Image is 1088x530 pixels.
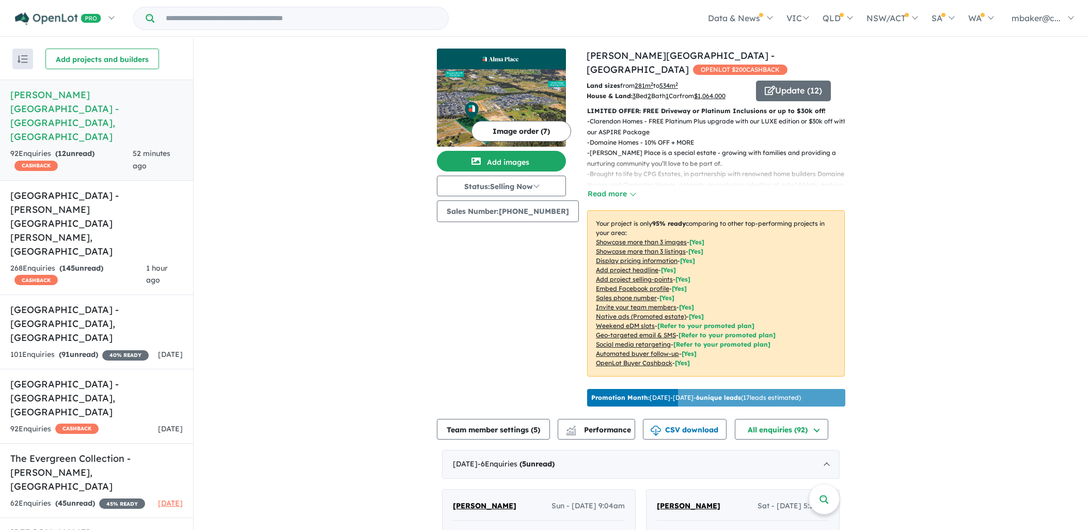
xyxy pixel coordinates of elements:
[596,266,658,274] u: Add project headline
[657,500,720,512] a: [PERSON_NAME]
[587,82,620,89] b: Land sizes
[14,161,58,171] span: CASHBACK
[689,238,704,246] span: [ Yes ]
[59,263,103,273] strong: ( unread)
[735,419,828,440] button: All enquiries (92)
[10,349,149,361] div: 101 Enquir ies
[666,92,669,100] u: 1
[437,200,579,222] button: Sales Number:[PHONE_NUMBER]
[156,7,446,29] input: Try estate name, suburb, builder or developer
[437,419,550,440] button: Team member settings (5)
[55,498,95,508] strong: ( unread)
[519,459,555,469] strong: ( unread)
[146,263,168,285] span: 1 hour ago
[635,82,653,89] u: 281 m
[596,294,657,302] u: Sales phone number
[596,313,686,320] u: Native ads (Promoted estate)
[675,81,678,87] sup: 2
[682,350,697,357] span: [Yes]
[643,419,727,440] button: CSV download
[567,425,631,434] span: Performance
[99,498,145,509] span: 45 % READY
[55,149,94,158] strong: ( unread)
[596,275,673,283] u: Add project selling-points
[62,263,75,273] span: 145
[102,350,149,361] span: 40 % READY
[58,498,67,508] span: 45
[693,65,787,75] span: OPENLOT $ 200 CASHBACK
[657,501,720,510] span: [PERSON_NAME]
[158,424,183,433] span: [DATE]
[15,12,101,25] img: Openlot PRO Logo White
[587,116,853,137] p: - Clarendon Homes - FREE Platinum Plus upgrade with our LUXE edition or $30k off with our ASPIRE ...
[453,501,516,510] span: [PERSON_NAME]
[59,350,98,359] strong: ( unread)
[10,377,183,419] h5: [GEOGRAPHIC_DATA] - [GEOGRAPHIC_DATA] , [GEOGRAPHIC_DATA]
[673,340,770,348] span: [Refer to your promoted plan]
[10,148,133,173] div: 92 Enquir ies
[675,275,690,283] span: [ Yes ]
[10,497,145,510] div: 62 Enquir ies
[596,238,687,246] u: Showcase more than 3 images
[596,350,679,357] u: Automated buyer follow-up
[596,340,671,348] u: Social media retargeting
[10,189,183,258] h5: [GEOGRAPHIC_DATA] - [PERSON_NAME][GEOGRAPHIC_DATA][PERSON_NAME] , [GEOGRAPHIC_DATA]
[61,350,70,359] span: 91
[10,88,183,144] h5: [PERSON_NAME][GEOGRAPHIC_DATA] - [GEOGRAPHIC_DATA] , [GEOGRAPHIC_DATA]
[591,394,650,401] b: Promotion Month:
[551,500,625,512] span: Sun - [DATE] 9:04am
[596,359,672,367] u: OpenLot Buyer Cashback
[596,322,655,330] u: Weekend eDM slots
[471,121,571,142] button: Image order (7)
[587,91,748,101] p: Bed Bath Car from
[533,425,538,434] span: 5
[756,81,831,101] button: Update (12)
[661,266,676,274] span: [ Yes ]
[453,500,516,512] a: [PERSON_NAME]
[596,303,676,311] u: Invite your team members
[587,210,845,377] p: Your project is only comparing to other top-performing projects in your area: - - - - - - - - - -...
[596,257,677,264] u: Display pricing information
[596,331,676,339] u: Geo-targeted email & SMS
[659,82,678,89] u: 534 m
[441,53,562,65] img: Alma Place Estate - Oakville Logo
[679,331,776,339] span: [Refer to your promoted plan]
[651,81,653,87] sup: 2
[652,220,686,227] b: 95 % ready
[696,394,741,401] b: 6 unique leads
[442,450,840,479] div: [DATE]
[18,55,28,63] img: sort.svg
[648,92,651,100] u: 2
[14,275,58,285] span: CASHBACK
[596,247,686,255] u: Showcase more than 3 listings
[558,419,635,440] button: Performance
[566,426,576,431] img: line-chart.svg
[58,149,66,158] span: 12
[591,393,801,402] p: [DATE] - [DATE] - ( 17 leads estimated)
[10,451,183,493] h5: The Evergreen Collection - [PERSON_NAME] , [GEOGRAPHIC_DATA]
[158,498,183,508] span: [DATE]
[672,285,687,292] span: [ Yes ]
[437,49,566,147] a: Alma Place Estate - Oakville LogoAlma Place Estate - Oakville
[680,257,695,264] span: [ Yes ]
[10,262,146,287] div: 268 Enquir ies
[437,176,566,196] button: Status:Selling Now
[587,81,748,91] p: from
[55,424,99,434] span: CASHBACK
[689,313,704,320] span: [Yes]
[587,106,845,116] p: LIMITED OFFER: FREE Driveway or Platinum Inclusions or up to $30k off!
[651,426,661,436] img: download icon
[679,303,694,311] span: [ Yes ]
[587,169,853,200] p: - Brought to life by CPG Estates, in partnership with renowned home builders Domaine Homes and Cl...
[675,359,690,367] span: [Yes]
[10,423,99,435] div: 92 Enquir ies
[158,350,183,359] span: [DATE]
[633,92,636,100] u: 3
[1012,13,1061,23] span: mbaker@c...
[657,322,754,330] span: [Refer to your promoted plan]
[587,188,636,200] button: Read more
[659,294,674,302] span: [ Yes ]
[758,500,829,512] span: Sat - [DATE] 5:10pm
[587,50,775,75] a: [PERSON_NAME][GEOGRAPHIC_DATA] - [GEOGRAPHIC_DATA]
[587,137,853,148] p: - Domaine Homes - 10% OFF + MORE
